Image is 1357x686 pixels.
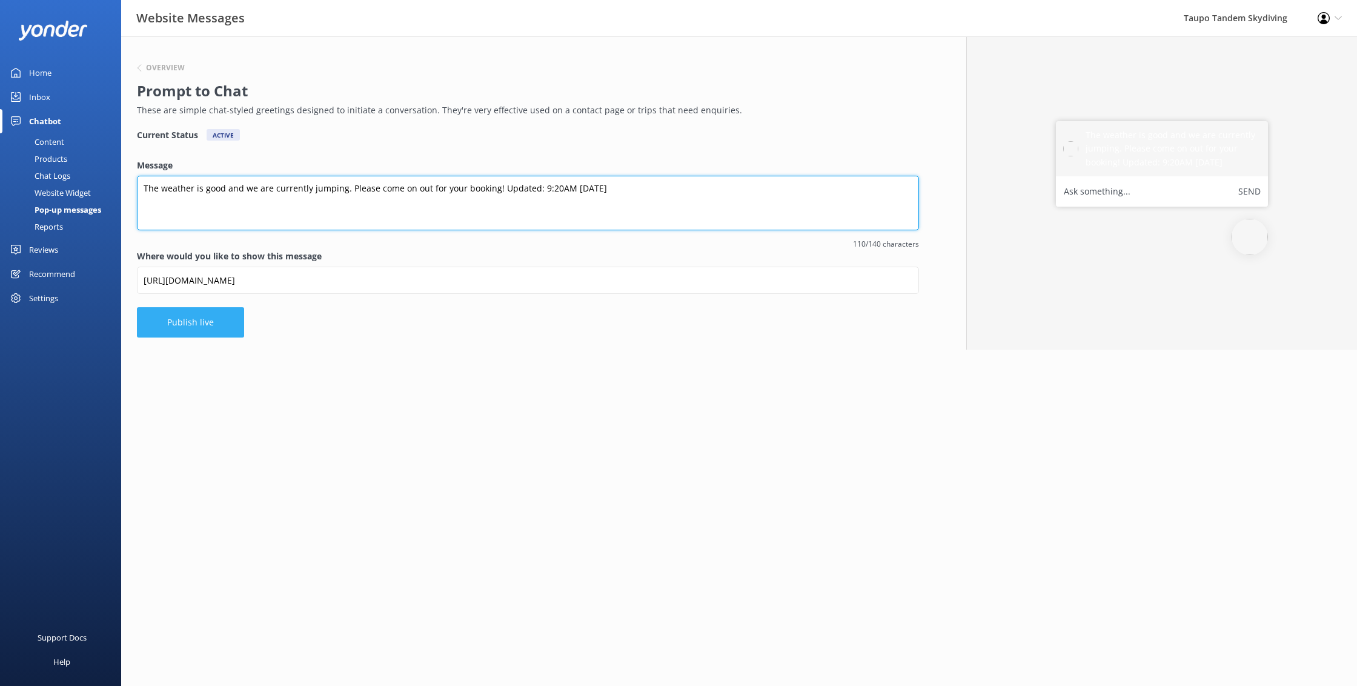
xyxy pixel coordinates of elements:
label: Ask something... [1064,184,1130,199]
a: Reports [7,218,121,235]
h6: Overview [146,64,185,72]
div: Chat Logs [7,167,70,184]
div: Products [7,150,67,167]
button: Publish live [137,307,244,338]
button: Overview [137,64,185,72]
div: Content [7,133,64,150]
div: Active [207,129,240,141]
div: Home [29,61,51,85]
h5: The weather is good and we are currently jumping. Please come on out for your booking! Updated: 9... [1086,128,1261,169]
a: Website Widget [7,184,121,201]
div: Help [53,650,70,674]
div: Support Docs [38,625,87,650]
div: Recommend [29,262,75,286]
p: These are simple chat-styled greetings designed to initiate a conversation. They're very effectiv... [137,104,913,117]
h2: Prompt to Chat [137,79,913,102]
button: Send [1238,184,1261,199]
a: Content [7,133,121,150]
img: yonder-white-logo.png [18,21,88,41]
div: Reports [7,218,63,235]
label: Where would you like to show this message [137,250,919,263]
a: Chat Logs [7,167,121,184]
div: Chatbot [29,109,61,133]
a: Pop-up messages [7,201,121,218]
h4: Current Status [137,129,198,141]
label: Message [137,159,919,172]
h3: Website Messages [136,8,245,28]
span: 110/140 characters [137,238,919,250]
div: Website Widget [7,184,91,201]
div: Inbox [29,85,50,109]
div: Pop-up messages [7,201,101,218]
input: https://www.example.com/page [137,267,919,294]
div: Settings [29,286,58,310]
a: Products [7,150,121,167]
textarea: The weather is good and we are currently jumping. Please come on out for your booking! Updated: 9... [137,176,919,230]
div: Reviews [29,238,58,262]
